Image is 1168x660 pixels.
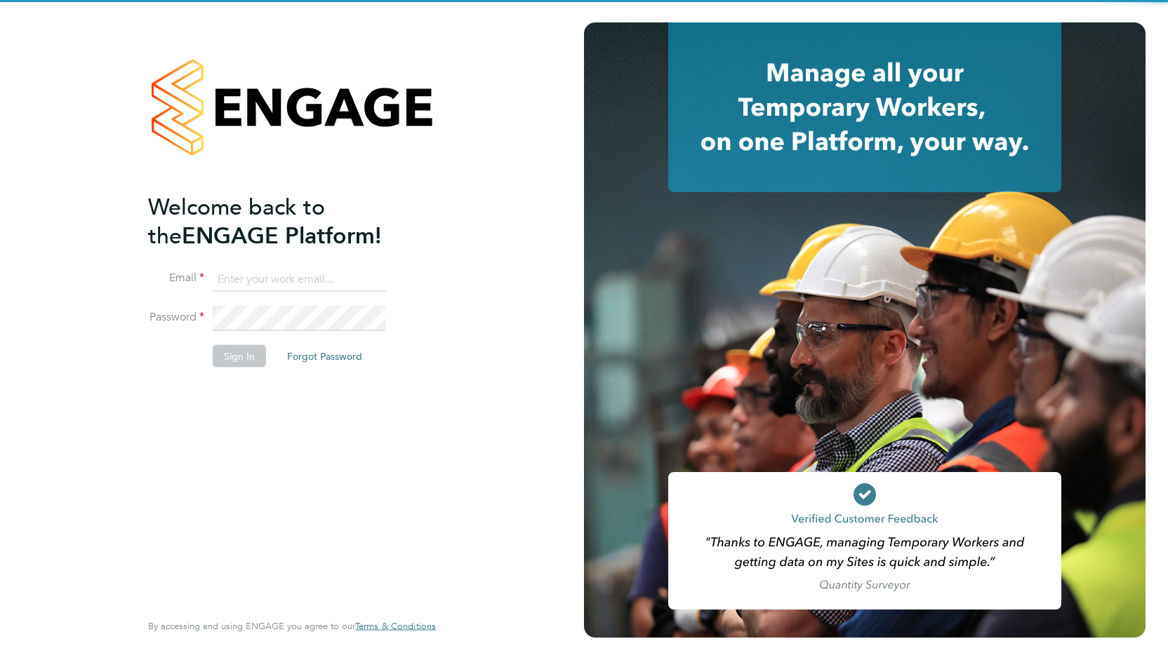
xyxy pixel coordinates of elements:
button: Forgot Password [276,345,373,368]
span: Welcome back to the [148,193,325,249]
label: Email [148,271,204,285]
label: Password [148,310,204,325]
a: Terms & Conditions [355,621,436,632]
span: Terms & Conditions [355,620,436,632]
span: By accessing and using ENGAGE you agree to our [148,620,436,632]
h2: ENGAGE Platform! [148,192,422,250]
button: Sign In [213,345,266,368]
input: Enter your work email... [213,267,386,292]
